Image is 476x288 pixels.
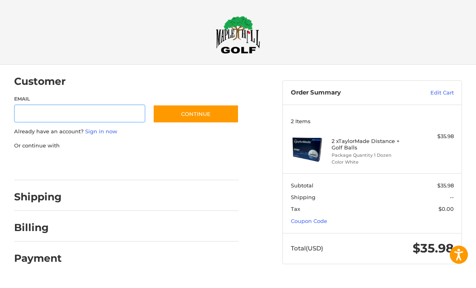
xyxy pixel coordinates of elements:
[332,138,411,151] h4: 2 x TaylorMade Distance + Golf Balls
[14,191,62,203] h2: Shipping
[216,16,260,54] img: Maple Hill Golf
[14,252,62,265] h2: Payment
[14,95,145,103] label: Email
[291,118,454,124] h3: 2 Items
[85,128,117,135] a: Sign in now
[148,158,209,172] iframe: PayPal-venmo
[14,75,66,88] h2: Customer
[413,132,454,141] div: $35.98
[153,105,239,123] button: Continue
[437,182,454,189] span: $35.98
[450,194,454,200] span: --
[14,221,61,234] h2: Billing
[291,182,313,189] span: Subtotal
[14,128,239,136] p: Already have an account?
[291,89,402,97] h3: Order Summary
[332,159,411,166] li: Color White
[291,206,300,212] span: Tax
[291,194,315,200] span: Shipping
[332,152,411,159] li: Package Quantity 1 Dozen
[14,142,239,150] p: Or continue with
[291,244,323,252] span: Total (USD)
[291,218,327,224] a: Coupon Code
[402,89,454,97] a: Edit Cart
[11,158,72,172] iframe: PayPal-paypal
[413,241,454,256] span: $35.98
[438,206,454,212] span: $0.00
[80,158,140,172] iframe: PayPal-paylater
